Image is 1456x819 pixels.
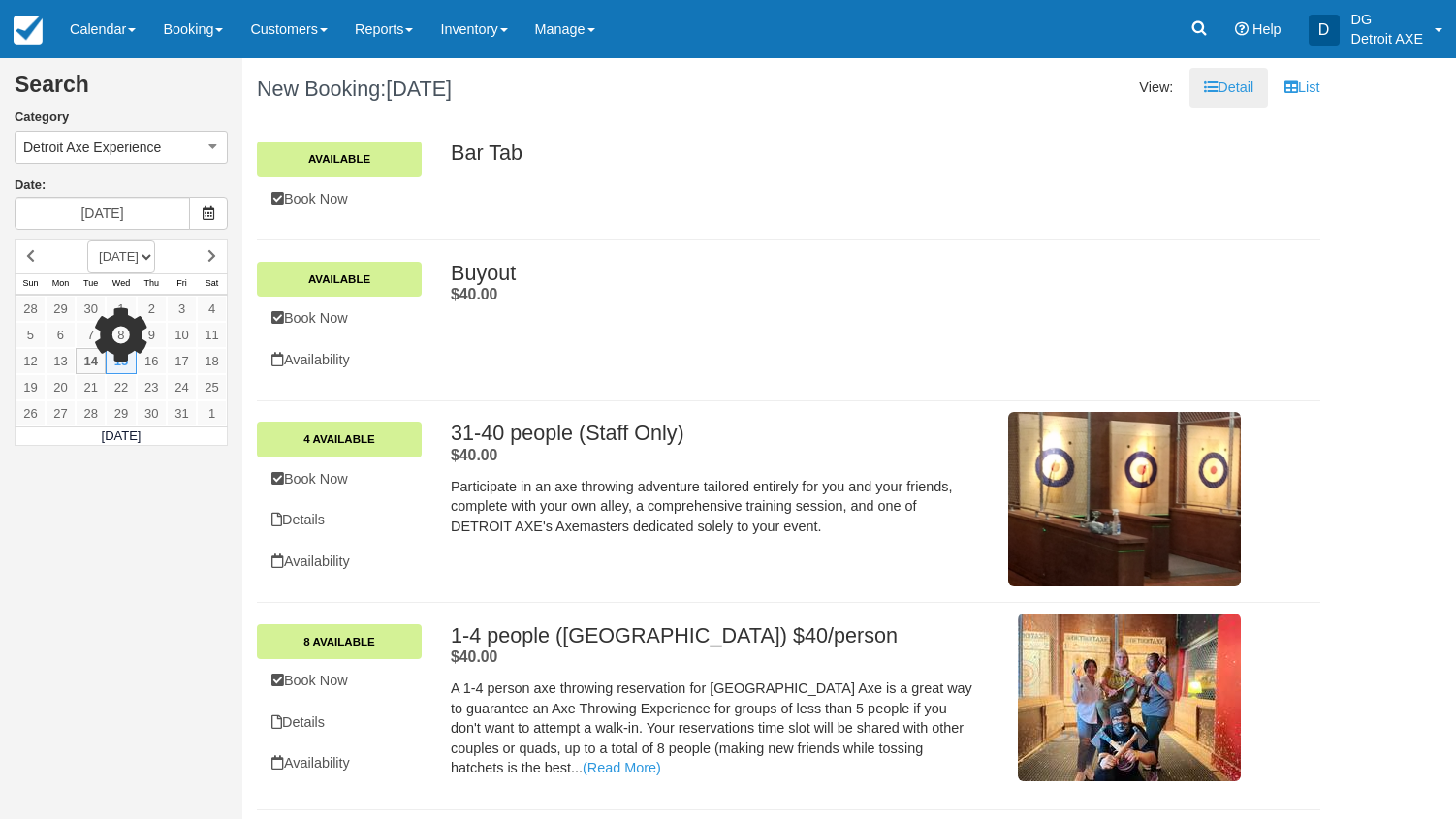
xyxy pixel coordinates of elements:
img: M5-2 [1008,412,1241,586]
a: Available [257,262,422,297]
button: Detroit Axe Experience [15,131,228,164]
p: Participate in an axe throwing adventure tailored entirely for you and your friends, complete wit... [451,477,977,537]
a: Availability [257,743,422,783]
span: $40.00 [451,648,497,665]
img: checkfront-main-nav-mini-logo.png [14,16,43,45]
span: Help [1252,21,1282,37]
h2: 1-4 people ([GEOGRAPHIC_DATA]) $40/person [451,624,977,647]
p: DG [1351,10,1423,29]
span: $40.00 [451,447,497,463]
a: Availability [257,542,422,582]
h2: Buyout [451,262,1241,285]
p: A 1-4 person axe throwing reservation for [GEOGRAPHIC_DATA] Axe is a great way to guarantee an Ax... [451,678,977,778]
span: [DATE] [386,77,452,101]
h2: Search [15,73,228,109]
div: D [1309,15,1340,46]
a: (Read More) [583,760,661,775]
strong: Price: $40 [451,648,497,665]
a: Book Now [257,661,422,701]
a: Book Now [257,299,422,338]
span: $40.00 [451,286,497,302]
a: Book Now [257,179,422,219]
p: Detroit AXE [1351,29,1423,48]
img: M183-2 [1018,614,1241,781]
a: Available [257,142,422,176]
a: 4 Available [257,422,422,457]
strong: Price: $40 [451,447,497,463]
a: Details [257,703,422,742]
strong: Price: $40 [451,286,497,302]
a: Detail [1189,68,1268,108]
a: 8 Available [257,624,422,659]
i: Help [1235,22,1249,36]
li: View: [1124,68,1187,108]
a: Availability [257,340,422,380]
a: Details [257,500,422,540]
label: Date: [15,176,228,195]
h2: 31-40 people (Staff Only) [451,422,977,445]
h1: New Booking: [257,78,774,101]
a: Book Now [257,459,422,499]
h2: Bar Tab [451,142,1241,165]
label: Category [15,109,228,127]
a: List [1270,68,1334,108]
span: Detroit Axe Experience [23,138,161,157]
